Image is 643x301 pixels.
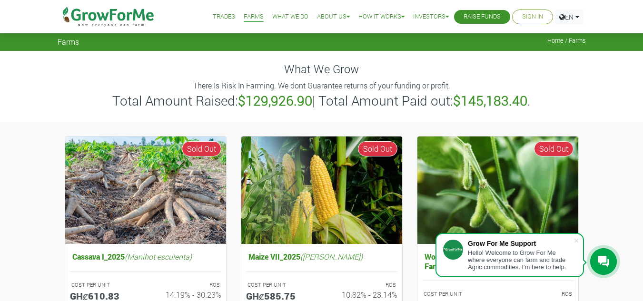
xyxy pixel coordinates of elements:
[65,136,226,244] img: growforme image
[70,250,221,263] h5: Cassava I_2025
[246,250,397,263] h5: Maize VII_2025
[59,80,584,91] p: There Is Risk In Farming. We dont Guarantee returns of your funding or profit.
[413,12,449,22] a: Investors
[522,12,543,22] a: Sign In
[58,37,79,46] span: Farms
[330,281,396,289] p: ROS
[125,252,192,262] i: (Manihot esculenta)
[317,12,350,22] a: About Us
[59,93,584,109] h3: Total Amount Raised: | Total Amount Paid out: .
[241,136,402,244] img: growforme image
[71,281,137,289] p: COST PER UNIT
[468,249,574,271] div: Hello! Welcome to Grow For Me where everyone can farm and trade Agric commodities. I'm here to help.
[506,290,572,298] p: ROS
[154,281,220,289] p: ROS
[453,92,527,109] b: $145,183.40
[422,250,574,272] h5: Women in Organic Soybeans Farming_2025
[238,92,312,109] b: $129,926.90
[417,136,578,244] img: growforme image
[555,10,584,24] a: EN
[182,141,221,156] span: Sold Out
[247,281,313,289] p: COST PER UNIT
[153,290,221,299] h6: 14.19% - 30.23%
[424,290,489,298] p: COST PER UNIT
[213,12,235,22] a: Trades
[547,37,586,44] span: Home / Farms
[244,12,264,22] a: Farms
[468,240,574,247] div: Grow For Me Support
[358,141,397,156] span: Sold Out
[58,62,586,76] h4: What We Grow
[300,252,363,262] i: ([PERSON_NAME])
[464,12,501,22] a: Raise Funds
[272,12,308,22] a: What We Do
[358,12,405,22] a: How it Works
[534,141,574,156] span: Sold Out
[329,290,397,299] h6: 10.82% - 23.14%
